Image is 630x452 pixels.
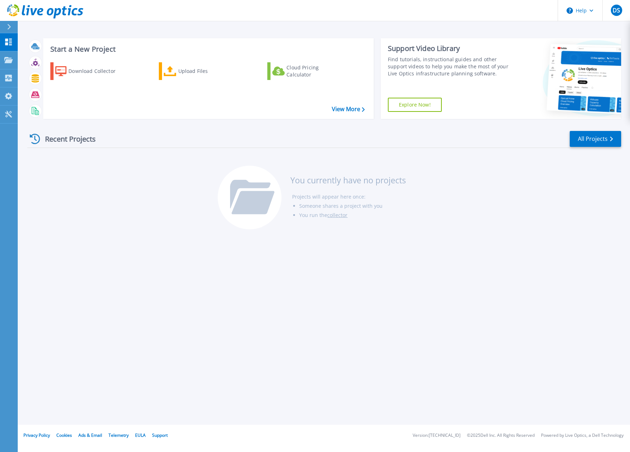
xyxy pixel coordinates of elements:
a: Upload Files [159,62,238,80]
a: Telemetry [108,432,129,438]
a: View More [332,106,365,113]
li: Projects will appear here once: [292,192,406,201]
div: Recent Projects [27,130,105,148]
a: Ads & Email [78,432,102,438]
a: Support [152,432,168,438]
div: Download Collector [68,64,125,78]
a: All Projects [570,131,621,147]
li: Version: [TECHNICAL_ID] [413,433,461,438]
li: Someone shares a project with you [299,201,406,211]
a: Explore Now! [388,98,442,112]
a: Cloud Pricing Calculator [267,62,346,80]
li: © 2025 Dell Inc. All Rights Reserved [467,433,535,438]
li: Powered by Live Optics, a Dell Technology [541,433,624,438]
div: Support Video Library [388,44,510,53]
a: Cookies [56,432,72,438]
div: Upload Files [178,64,235,78]
a: Privacy Policy [23,432,50,438]
span: DS [613,7,620,13]
a: Download Collector [50,62,129,80]
div: Find tutorials, instructional guides and other support videos to help you make the most of your L... [388,56,510,77]
h3: You currently have no projects [290,176,406,184]
h3: Start a New Project [50,45,364,53]
a: collector [327,212,347,218]
a: EULA [135,432,146,438]
div: Cloud Pricing Calculator [286,64,343,78]
li: You run the [299,211,406,220]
